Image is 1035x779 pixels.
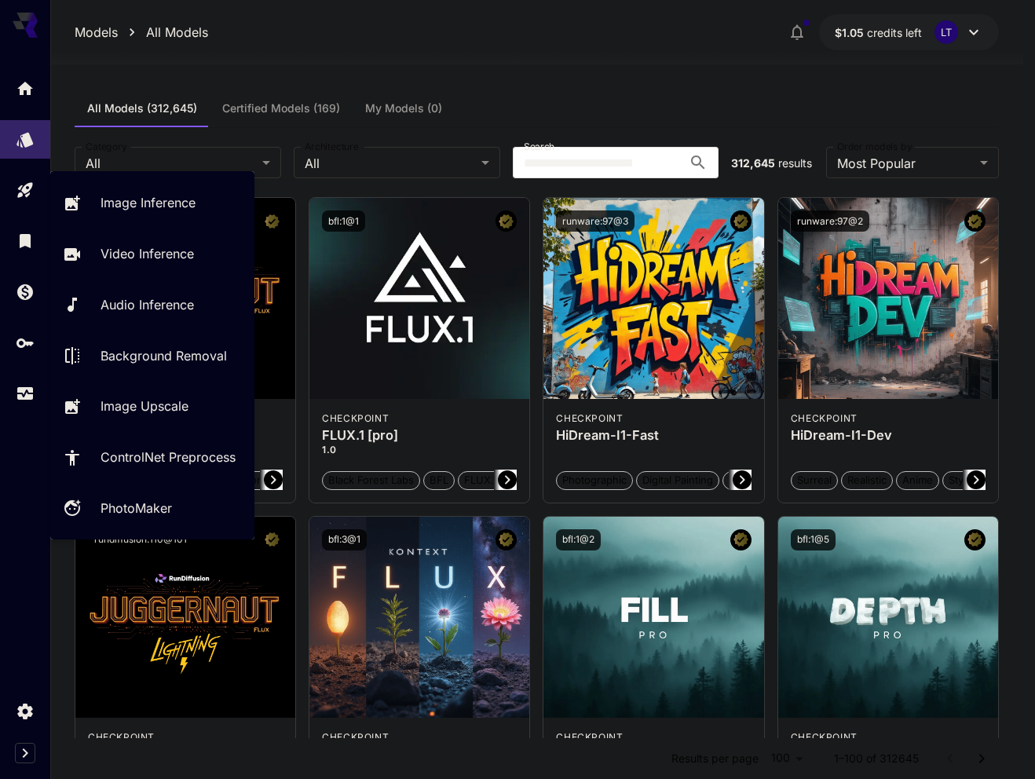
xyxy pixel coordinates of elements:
button: Certified Model – Vetted for best performance and includes a commercial license. [261,529,283,550]
h3: FLUX.1 [pro] [322,428,517,443]
button: runware:97@3 [556,210,635,232]
span: Certified Models (169) [222,101,340,115]
label: Order models by [837,140,912,153]
span: 312,645 [731,156,775,170]
p: Models [75,23,118,42]
p: Audio Inference [101,295,194,314]
span: results [778,156,812,170]
p: All Models [146,23,208,42]
div: Playground [16,181,35,200]
p: checkpoint [322,730,389,744]
button: $1.0451 [819,14,999,50]
div: Wallet [16,282,35,302]
span: All [86,154,256,173]
span: Most Popular [837,154,974,173]
span: Stylized [943,473,992,488]
div: Library [16,231,35,251]
button: runware:97@2 [791,210,869,232]
p: ControlNet Preprocess [101,448,236,466]
button: Certified Model – Vetted for best performance and includes a commercial license. [964,529,986,550]
button: Certified Model – Vetted for best performance and includes a commercial license. [496,529,517,550]
button: bfl:3@1 [322,529,367,550]
div: fluxpro [791,730,858,744]
span: Realistic [842,473,892,488]
div: Home [16,79,35,98]
button: Certified Model – Vetted for best performance and includes a commercial license. [261,210,283,232]
p: Results per page [671,751,759,766]
div: Usage [16,384,35,404]
span: All [305,154,475,173]
a: ControlNet Preprocess [50,438,254,477]
span: Digital Painting [637,473,719,488]
span: Surreal [792,473,837,488]
h3: HiDream-I1-Fast [556,428,751,443]
button: Go to next page [966,743,997,774]
span: Cinematic [723,473,782,488]
span: BFL [424,473,454,488]
div: HiDream Dev [791,411,858,426]
div: fluxpro [556,730,623,744]
span: Black Forest Labs [323,473,419,488]
a: Audio Inference [50,286,254,324]
nav: breadcrumb [75,23,208,42]
p: checkpoint [322,411,389,426]
div: HiDream Fast [556,411,623,426]
button: bfl:1@2 [556,529,601,550]
p: PhotoMaker [101,499,172,518]
p: checkpoint [556,411,623,426]
button: Expand sidebar [15,743,35,763]
button: bfl:1@5 [791,529,836,550]
button: Certified Model – Vetted for best performance and includes a commercial license. [730,210,752,232]
div: 100 [765,747,809,770]
div: fluxpro [322,411,389,426]
span: Photographic [557,473,632,488]
p: checkpoint [791,411,858,426]
a: Image Inference [50,184,254,222]
p: checkpoint [791,730,858,744]
span: All Models (312,645) [87,101,197,115]
a: Background Removal [50,336,254,375]
p: 1–100 of 312645 [834,751,919,766]
p: 1.0 [322,443,517,457]
div: Models [16,125,35,144]
div: FLUX.1 D [88,730,155,744]
p: checkpoint [88,730,155,744]
span: FLUX.1 [pro] [459,473,530,488]
span: My Models (0) [365,101,442,115]
div: API Keys [16,333,35,353]
p: Image Upscale [101,397,188,415]
span: credits left [867,26,922,39]
a: PhotoMaker [50,489,254,528]
div: LT [934,20,958,44]
button: Certified Model – Vetted for best performance and includes a commercial license. [730,529,752,550]
p: Image Inference [101,193,196,212]
a: Video Inference [50,235,254,273]
span: Anime [897,473,938,488]
button: bfl:1@1 [322,210,365,232]
span: $1.05 [835,26,867,39]
button: Certified Model – Vetted for best performance and includes a commercial license. [964,210,986,232]
button: rundiffusion:110@101 [88,529,193,550]
p: Background Removal [101,346,227,365]
a: Image Upscale [50,387,254,426]
label: Category [86,140,127,153]
div: $1.0451 [835,24,922,41]
div: FLUX.1 Kontext [pro] [322,730,389,744]
p: Video Inference [101,244,194,263]
h3: HiDream-I1-Dev [791,428,986,443]
p: checkpoint [556,730,623,744]
label: Architecture [305,140,358,153]
div: Settings [16,701,35,721]
label: Search [524,140,554,153]
button: Certified Model – Vetted for best performance and includes a commercial license. [496,210,517,232]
